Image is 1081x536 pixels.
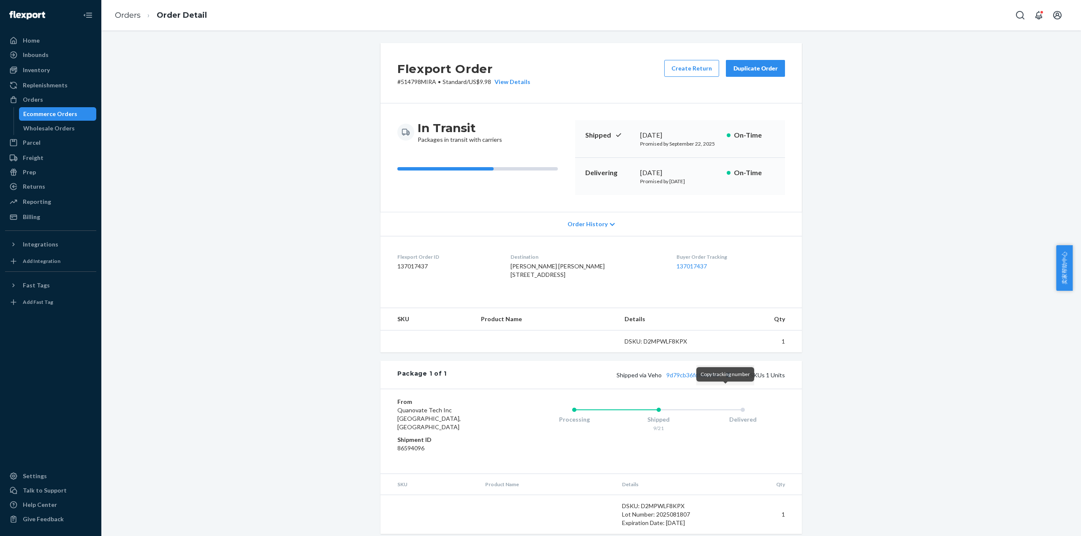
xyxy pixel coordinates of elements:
[568,220,608,228] span: Order History
[625,337,704,346] div: DSKU: D2MPWLF8KPX
[397,436,498,444] dt: Shipment ID
[733,64,778,73] div: Duplicate Order
[708,474,802,495] th: Qty
[23,66,50,74] div: Inventory
[5,34,96,47] a: Home
[5,165,96,179] a: Prep
[397,262,497,271] dd: 137017437
[640,140,720,147] p: Promised by September 22, 2025
[1030,7,1047,24] button: Open notifications
[622,510,701,519] div: Lot Number: 2025081807
[640,168,720,178] div: [DATE]
[5,180,96,193] a: Returns
[640,178,720,185] p: Promised by [DATE]
[5,136,96,149] a: Parcel
[418,120,502,144] div: Packages in transit with carriers
[5,63,96,77] a: Inventory
[511,253,663,260] dt: Destination
[711,330,802,353] td: 1
[23,124,75,133] div: Wholesale Orders
[5,512,96,526] button: Give Feedback
[397,60,530,78] h2: Flexport Order
[23,257,60,265] div: Add Integration
[23,81,68,89] div: Replenishments
[23,154,43,162] div: Freight
[5,48,96,62] a: Inbounds
[79,7,96,24] button: Close Navigation
[397,369,447,380] div: Package 1 of 1
[447,369,785,380] div: 1 SKUs 1 Units
[618,308,711,330] th: Details
[708,495,802,534] td: 1
[1056,245,1073,291] button: 卖家帮助中心
[5,254,96,268] a: Add Integration
[23,138,41,147] div: Parcel
[5,93,96,106] a: Orders
[23,213,40,221] div: Billing
[585,168,633,178] p: Delivering
[617,425,701,432] div: 9/21
[5,210,96,224] a: Billing
[478,474,615,495] th: Product Name
[23,51,49,59] div: Inbounds
[157,11,207,20] a: Order Detail
[666,371,719,379] a: 9d79cb36fdfeaefeb
[9,11,45,19] img: Flexport logo
[23,281,50,290] div: Fast Tags
[1012,7,1029,24] button: Open Search Box
[438,78,441,85] span: •
[19,122,97,135] a: Wholesale Orders
[380,308,474,330] th: SKU
[511,263,605,278] span: [PERSON_NAME] [PERSON_NAME] [STREET_ADDRESS]
[640,130,720,140] div: [DATE]
[108,3,214,28] ol: breadcrumbs
[5,195,96,208] a: Reporting
[622,519,701,527] div: Expiration Date: [DATE]
[5,151,96,165] a: Freight
[23,36,40,45] div: Home
[23,486,67,495] div: Talk to Support
[5,484,96,497] a: Talk to Support
[397,444,498,452] dd: 86594096
[615,474,708,495] th: Details
[585,130,633,140] p: Shipped
[380,474,478,495] th: SKU
[23,95,43,104] div: Orders
[491,78,530,86] button: View Details
[23,515,64,523] div: Give Feedback
[23,182,45,191] div: Returns
[676,253,785,260] dt: Buyer Order Tracking
[397,78,530,86] p: # 514798MIRA / US$9.98
[617,415,701,424] div: Shipped
[115,11,141,20] a: Orders
[397,406,461,430] span: Quanovate Tech Inc [GEOGRAPHIC_DATA], [GEOGRAPHIC_DATA]
[622,502,701,510] div: DSKU: D2MPWLF8KPX
[443,78,467,85] span: Standard
[397,253,497,260] dt: Flexport Order ID
[701,415,785,424] div: Delivered
[5,238,96,251] button: Integrations
[664,60,719,77] button: Create Return
[5,79,96,92] a: Replenishments
[23,298,53,306] div: Add Fast Tag
[23,240,58,249] div: Integrations
[5,498,96,512] a: Help Center
[23,501,57,509] div: Help Center
[734,168,775,178] p: On-Time
[532,415,617,424] div: Processing
[726,60,785,77] button: Duplicate Order
[617,371,733,379] span: Shipped via Veho
[5,279,96,292] button: Fast Tags
[5,469,96,483] a: Settings
[418,120,502,135] h3: In Transit
[397,398,498,406] dt: From
[19,107,97,121] a: Ecommerce Orders
[5,295,96,309] a: Add Fast Tag
[23,472,47,480] div: Settings
[734,130,775,140] p: On-Time
[701,371,750,377] span: Copy tracking number
[23,168,36,176] div: Prep
[474,308,618,330] th: Product Name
